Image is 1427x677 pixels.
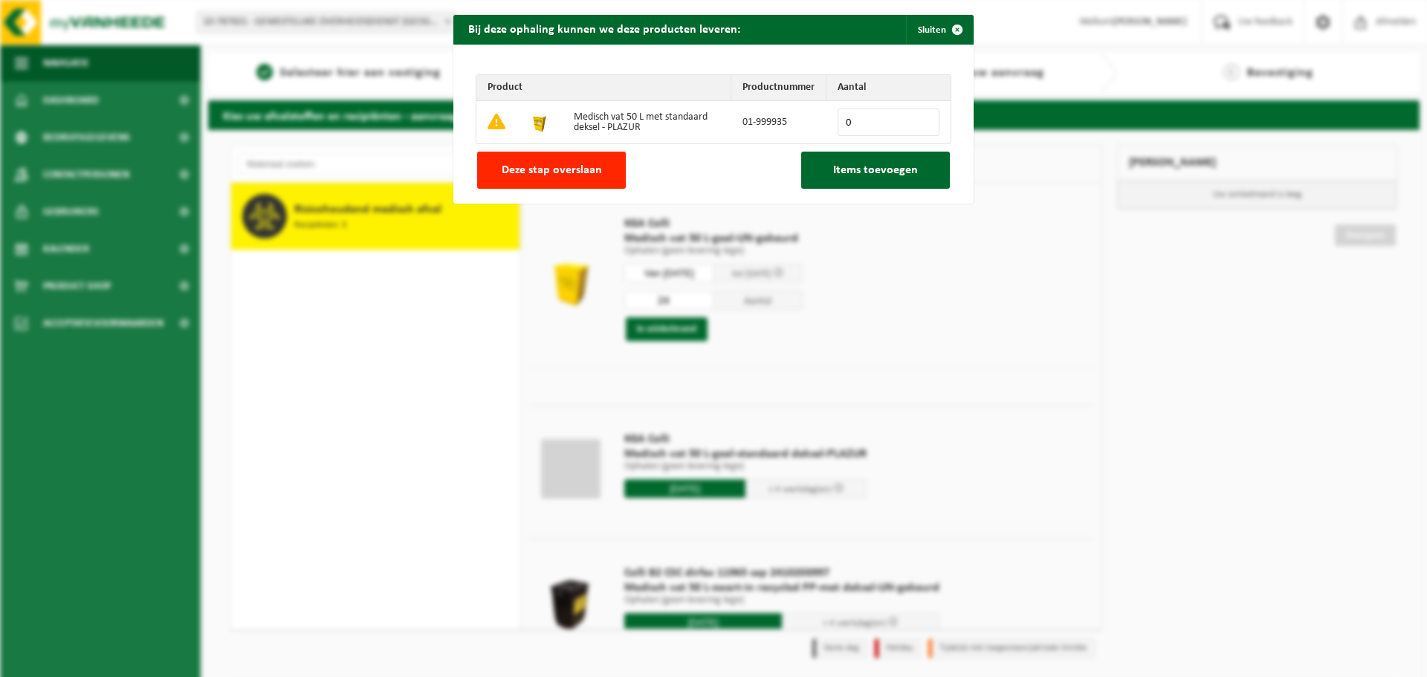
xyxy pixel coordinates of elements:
[477,152,626,189] button: Deze stap overslaan
[476,75,731,101] th: Product
[906,15,972,45] button: Sluiten
[528,109,551,133] img: 01-999935
[833,164,918,176] span: Items toevoegen
[731,75,826,101] th: Productnummer
[801,152,950,189] button: Items toevoegen
[453,15,755,43] h2: Bij deze ophaling kunnen we deze producten leveren:
[502,164,602,176] span: Deze stap overslaan
[563,101,731,143] td: Medisch vat 50 L met standaard deksel - PLAZUR
[731,101,826,143] td: 01-999935
[826,75,951,101] th: Aantal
